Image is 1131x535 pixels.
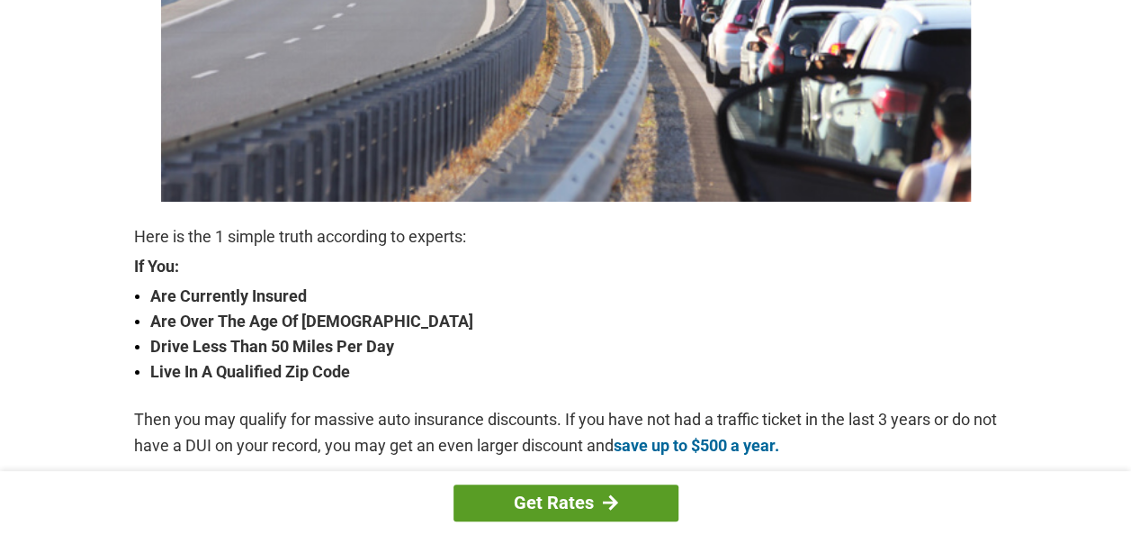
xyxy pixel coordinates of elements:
[150,359,998,385] strong: Live In A Qualified Zip Code
[150,309,998,334] strong: Are Over The Age Of [DEMOGRAPHIC_DATA]
[614,436,779,455] a: save up to $500 a year.
[150,284,998,309] strong: Are Currently Insured
[134,224,998,249] p: Here is the 1 simple truth according to experts:
[453,485,678,521] a: Get Rates
[134,258,998,275] strong: If You:
[134,407,998,458] p: Then you may qualify for massive auto insurance discounts. If you have not had a traffic ticket i...
[150,334,998,359] strong: Drive Less Than 50 Miles Per Day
